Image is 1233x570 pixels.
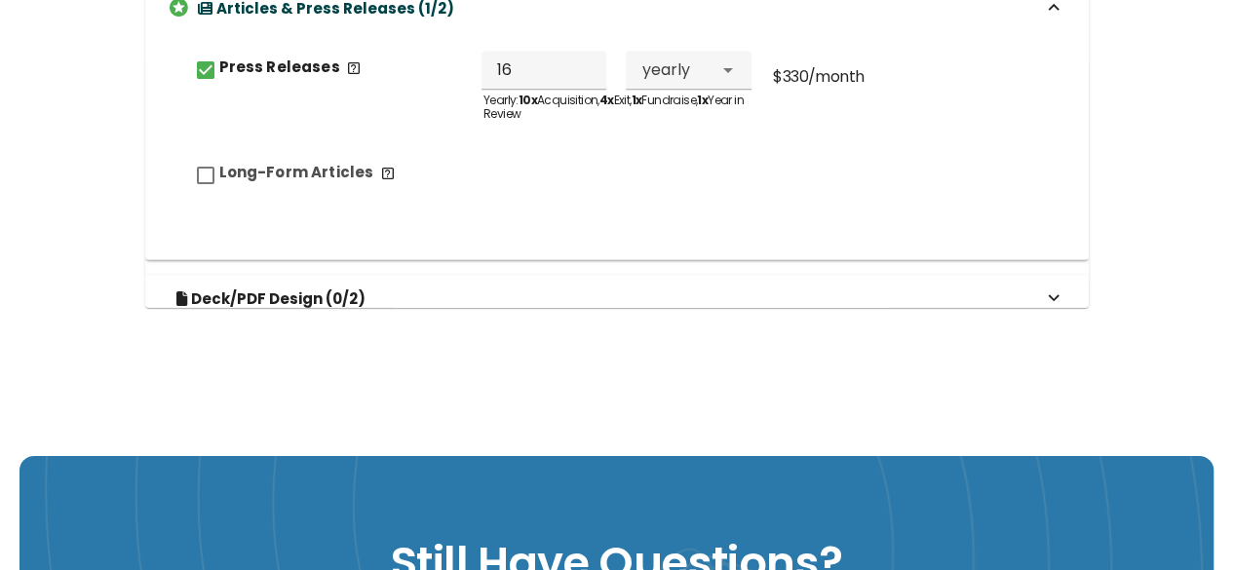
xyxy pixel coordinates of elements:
button: Deck/PDF Design (0/2) [145,276,1089,323]
strong: 4x [599,93,614,109]
span: yearly [641,59,690,83]
strong: 10x [519,93,537,109]
strong: 1x [697,93,708,109]
div: $330/month [761,52,1051,112]
span: Long-Form Articles [219,163,374,185]
span: Yearly: Acquisition, Exit, Fundraise, Year in Review [483,95,750,122]
span: Press Releases [219,57,340,80]
strong: 1x [631,93,641,109]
